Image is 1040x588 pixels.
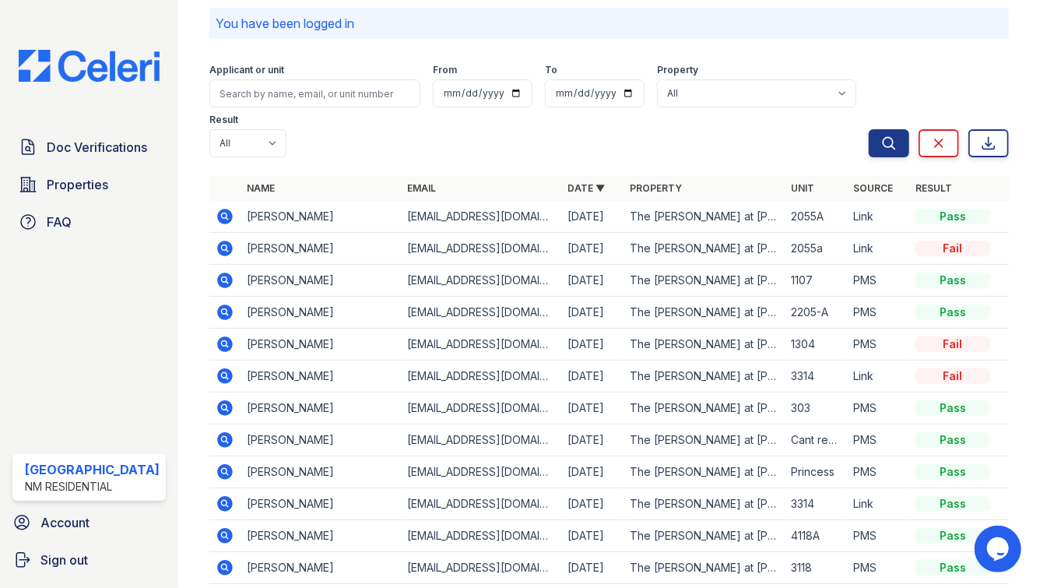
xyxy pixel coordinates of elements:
[785,265,847,297] td: 1107
[624,424,785,456] td: The [PERSON_NAME] at [PERSON_NAME][GEOGRAPHIC_DATA]
[624,520,785,552] td: The [PERSON_NAME] at [PERSON_NAME][GEOGRAPHIC_DATA]
[241,393,401,424] td: [PERSON_NAME]
[915,400,990,416] div: Pass
[915,368,990,384] div: Fail
[847,201,909,233] td: Link
[47,138,147,157] span: Doc Verifications
[401,361,561,393] td: [EMAIL_ADDRESS][DOMAIN_NAME]
[624,297,785,329] td: The [PERSON_NAME] at [PERSON_NAME][GEOGRAPHIC_DATA]
[562,329,624,361] td: [DATE]
[241,361,401,393] td: [PERSON_NAME]
[562,520,624,552] td: [DATE]
[624,393,785,424] td: The [PERSON_NAME] at [PERSON_NAME][GEOGRAPHIC_DATA]
[40,513,90,532] span: Account
[401,233,561,265] td: [EMAIL_ADDRESS][DOMAIN_NAME]
[657,64,698,76] label: Property
[562,297,624,329] td: [DATE]
[975,526,1024,572] iframe: chat widget
[241,329,401,361] td: [PERSON_NAME]
[631,182,683,194] a: Property
[847,233,909,265] td: Link
[401,488,561,520] td: [EMAIL_ADDRESS][DOMAIN_NAME]
[785,520,847,552] td: 4118A
[12,206,166,238] a: FAQ
[407,182,436,194] a: Email
[247,182,275,194] a: Name
[624,361,785,393] td: The [PERSON_NAME] at [PERSON_NAME][GEOGRAPHIC_DATA]
[624,265,785,297] td: The [PERSON_NAME] at [PERSON_NAME][GEOGRAPHIC_DATA]
[915,182,952,194] a: Result
[785,456,847,488] td: Princess
[915,432,990,448] div: Pass
[785,552,847,584] td: 3118
[847,361,909,393] td: Link
[433,64,457,76] label: From
[401,456,561,488] td: [EMAIL_ADDRESS][DOMAIN_NAME]
[47,175,108,194] span: Properties
[562,424,624,456] td: [DATE]
[915,273,990,288] div: Pass
[562,361,624,393] td: [DATE]
[401,201,561,233] td: [EMAIL_ADDRESS][DOMAIN_NAME]
[241,488,401,520] td: [PERSON_NAME]
[241,552,401,584] td: [PERSON_NAME]
[241,233,401,265] td: [PERSON_NAME]
[25,479,160,495] div: NM Residential
[785,329,847,361] td: 1304
[6,507,172,538] a: Account
[241,265,401,297] td: [PERSON_NAME]
[847,488,909,520] td: Link
[562,456,624,488] td: [DATE]
[562,393,624,424] td: [DATE]
[624,456,785,488] td: The [PERSON_NAME] at [PERSON_NAME][GEOGRAPHIC_DATA]
[915,560,990,576] div: Pass
[847,520,909,552] td: PMS
[209,64,284,76] label: Applicant or unit
[241,520,401,552] td: [PERSON_NAME]
[25,460,160,479] div: [GEOGRAPHIC_DATA]
[401,520,561,552] td: [EMAIL_ADDRESS][DOMAIN_NAME]
[241,297,401,329] td: [PERSON_NAME]
[241,456,401,488] td: [PERSON_NAME]
[401,393,561,424] td: [EMAIL_ADDRESS][DOMAIN_NAME]
[624,233,785,265] td: The [PERSON_NAME] at [PERSON_NAME][GEOGRAPHIC_DATA]
[915,305,990,320] div: Pass
[401,424,561,456] td: [EMAIL_ADDRESS][DOMAIN_NAME]
[785,361,847,393] td: 3314
[785,488,847,520] td: 3314
[562,265,624,297] td: [DATE]
[915,209,990,224] div: Pass
[216,14,1003,33] p: You have been logged in
[624,201,785,233] td: The [PERSON_NAME] at [PERSON_NAME][GEOGRAPHIC_DATA]
[6,544,172,576] a: Sign out
[562,552,624,584] td: [DATE]
[624,552,785,584] td: The [PERSON_NAME] at [PERSON_NAME][GEOGRAPHIC_DATA]
[568,182,606,194] a: Date ▼
[785,393,847,424] td: 303
[915,496,990,512] div: Pass
[853,182,893,194] a: Source
[562,488,624,520] td: [DATE]
[562,201,624,233] td: [DATE]
[241,201,401,233] td: [PERSON_NAME]
[847,424,909,456] td: PMS
[785,233,847,265] td: 2055a
[847,265,909,297] td: PMS
[6,50,172,82] img: CE_Logo_Blue-a8612792a0a2168367f1c8372b55b34899dd931a85d93a1a3d3e32e68fde9ad4.png
[209,79,420,107] input: Search by name, email, or unit number
[401,297,561,329] td: [EMAIL_ADDRESS][DOMAIN_NAME]
[40,551,88,569] span: Sign out
[791,182,814,194] a: Unit
[785,424,847,456] td: Cant remember
[847,552,909,584] td: PMS
[847,329,909,361] td: PMS
[209,114,238,126] label: Result
[785,201,847,233] td: 2055A
[545,64,557,76] label: To
[401,552,561,584] td: [EMAIL_ADDRESS][DOMAIN_NAME]
[401,265,561,297] td: [EMAIL_ADDRESS][DOMAIN_NAME]
[847,297,909,329] td: PMS
[915,464,990,480] div: Pass
[562,233,624,265] td: [DATE]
